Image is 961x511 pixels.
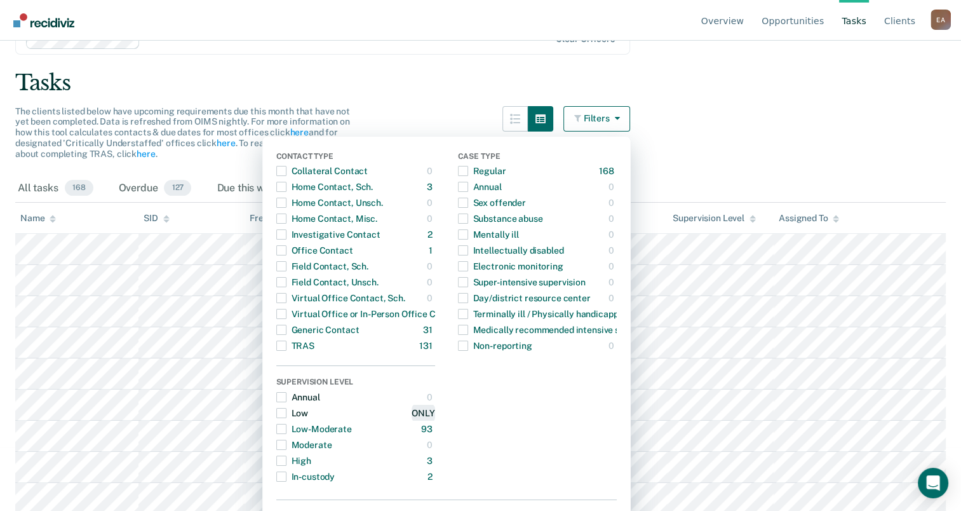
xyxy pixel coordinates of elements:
[427,288,435,308] div: 0
[15,106,350,159] span: The clients listed below have upcoming requirements due this month that have not yet been complet...
[419,336,435,356] div: 131
[276,208,377,229] div: Home Contact, Misc.
[458,152,617,163] div: Case Type
[458,288,591,308] div: Day/district resource center
[429,240,435,261] div: 1
[276,403,309,423] div: Low
[608,177,617,197] div: 0
[276,419,352,439] div: Low-Moderate
[458,320,662,340] div: Medically recommended intensive supervision
[458,193,526,213] div: Sex offender
[20,213,56,224] div: Name
[608,336,617,356] div: 0
[276,161,368,181] div: Collateral Contact
[918,468,948,498] div: Open Intercom Messenger
[608,193,617,213] div: 0
[608,240,617,261] div: 0
[137,149,155,159] a: here
[276,193,383,213] div: Home Contact, Unsch.
[276,177,373,197] div: Home Contact, Sch.
[673,213,756,224] div: Supervision Level
[276,387,320,407] div: Annual
[458,304,629,324] div: Terminally ill / Physically handicapped
[427,256,435,276] div: 0
[65,180,93,196] span: 168
[144,213,170,224] div: SID
[427,387,435,407] div: 0
[608,256,617,276] div: 0
[290,127,308,137] a: here
[276,435,332,455] div: Moderate
[427,161,435,181] div: 0
[931,10,951,30] button: Profile dropdown button
[458,272,586,292] div: Super-intensive supervision
[421,419,435,439] div: 93
[276,467,335,487] div: In-custody
[276,288,405,308] div: Virtual Office Contact, Sch.
[116,175,194,203] div: Overdue127
[458,224,519,245] div: Mentally ill
[608,208,617,229] div: 0
[427,451,435,471] div: 3
[563,106,631,132] button: Filters
[427,193,435,213] div: 0
[608,272,617,292] div: 0
[276,336,314,356] div: TRAS
[15,70,946,96] div: Tasks
[458,177,502,197] div: Annual
[276,272,379,292] div: Field Contact, Unsch.
[423,320,435,340] div: 31
[427,177,435,197] div: 3
[276,320,360,340] div: Generic Contact
[276,451,311,471] div: High
[427,272,435,292] div: 0
[458,208,543,229] div: Substance abuse
[250,213,293,224] div: Frequency
[427,467,435,487] div: 2
[164,180,191,196] span: 127
[276,256,368,276] div: Field Contact, Sch.
[276,152,435,163] div: Contact Type
[779,213,839,224] div: Assigned To
[608,288,617,308] div: 0
[412,403,434,423] div: ONLY
[458,336,532,356] div: Non-reporting
[13,13,74,27] img: Recidiviz
[276,304,463,324] div: Virtual Office or In-Person Office Contact
[458,240,564,261] div: Intellectually disabled
[608,224,617,245] div: 0
[276,378,435,389] div: Supervision Level
[276,240,353,261] div: Office Contact
[214,175,310,203] div: Due this week0
[458,256,563,276] div: Electronic monitoring
[427,208,435,229] div: 0
[599,161,617,181] div: 168
[276,224,380,245] div: Investigative Contact
[458,161,506,181] div: Regular
[15,175,96,203] div: All tasks168
[427,224,435,245] div: 2
[427,435,435,455] div: 0
[931,10,951,30] div: E A
[217,138,235,148] a: here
